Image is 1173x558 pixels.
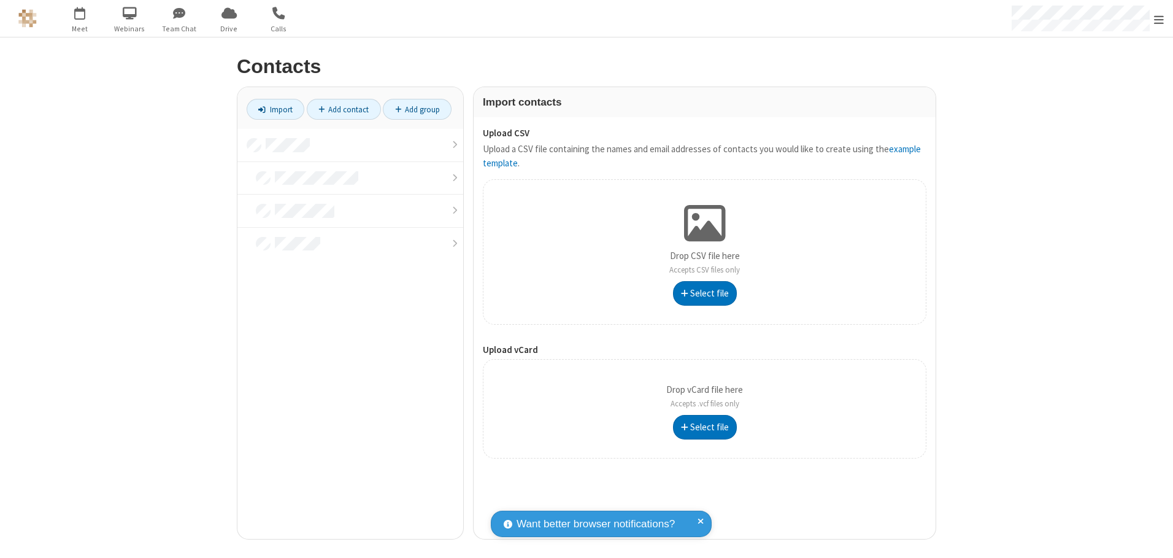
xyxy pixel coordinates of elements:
label: Upload vCard [483,343,926,357]
img: QA Selenium DO NOT DELETE OR CHANGE [18,9,37,28]
span: Accepts CSV files only [669,265,740,275]
a: example template [483,143,921,169]
span: Meet [57,23,103,34]
span: Calls [256,23,302,34]
button: Select file [673,281,737,306]
h3: Import contacts [483,96,926,108]
p: Drop CSV file here [669,249,740,277]
p: Drop vCard file here [666,383,743,411]
a: Add group [383,99,452,120]
label: Upload CSV [483,126,926,141]
a: Import [247,99,304,120]
span: Drive [206,23,252,34]
p: Upload a CSV file containing the names and email addresses of contacts you would like to create u... [483,142,926,170]
span: Want better browser notifications? [517,516,675,532]
h2: Contacts [237,56,936,77]
button: Select file [673,415,737,440]
span: Webinars [107,23,153,34]
a: Add contact [307,99,381,120]
span: Accepts .vcf files only [671,398,739,409]
span: Team Chat [156,23,202,34]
